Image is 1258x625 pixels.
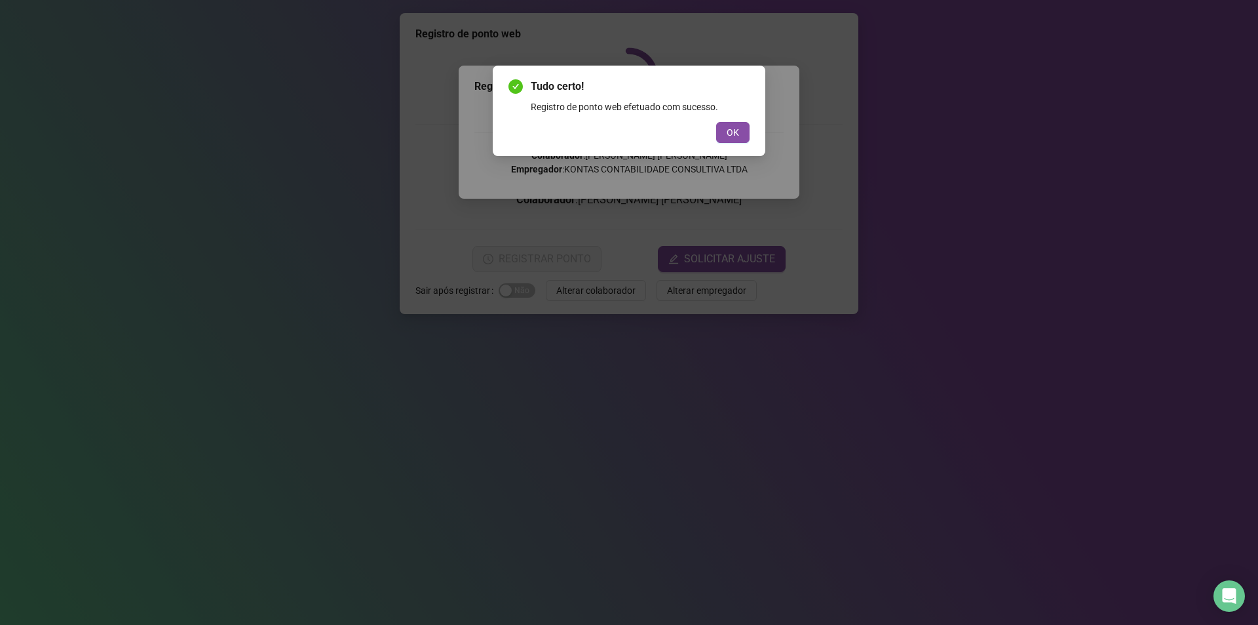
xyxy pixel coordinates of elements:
[1213,580,1245,612] div: Open Intercom Messenger
[531,100,750,114] div: Registro de ponto web efetuado com sucesso.
[508,79,523,94] span: check-circle
[531,79,750,94] span: Tudo certo!
[727,125,739,140] span: OK
[716,122,750,143] button: OK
